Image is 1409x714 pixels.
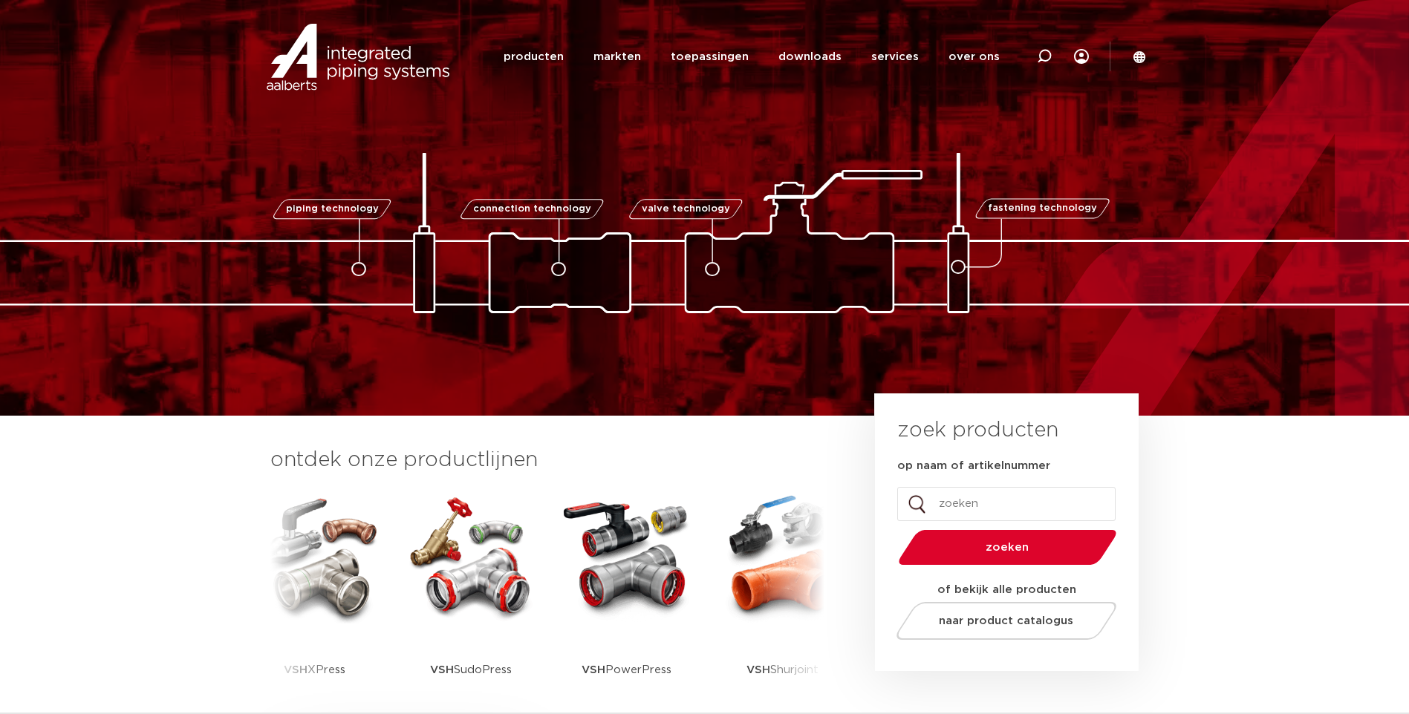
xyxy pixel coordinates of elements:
strong: VSH [582,664,605,675]
a: markten [593,28,641,85]
a: downloads [778,28,842,85]
h3: zoek producten [897,416,1058,445]
a: services [871,28,919,85]
a: toepassingen [671,28,749,85]
strong: VSH [746,664,770,675]
span: connection technology [472,204,590,214]
h3: ontdek onze productlijnen [270,445,824,475]
input: zoeken [897,487,1116,521]
button: zoeken [892,528,1122,566]
strong: of bekijk alle producten [937,584,1076,595]
strong: VSH [284,664,307,675]
label: op naam of artikelnummer [897,459,1050,474]
span: valve technology [642,204,730,214]
strong: VSH [430,664,454,675]
a: producten [504,28,564,85]
a: naar product catalogus [892,602,1120,640]
span: naar product catalogus [939,615,1073,626]
span: zoeken [937,542,1078,553]
span: fastening technology [988,204,1097,214]
a: over ons [948,28,1000,85]
nav: Menu [504,28,1000,85]
span: piping technology [286,204,379,214]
